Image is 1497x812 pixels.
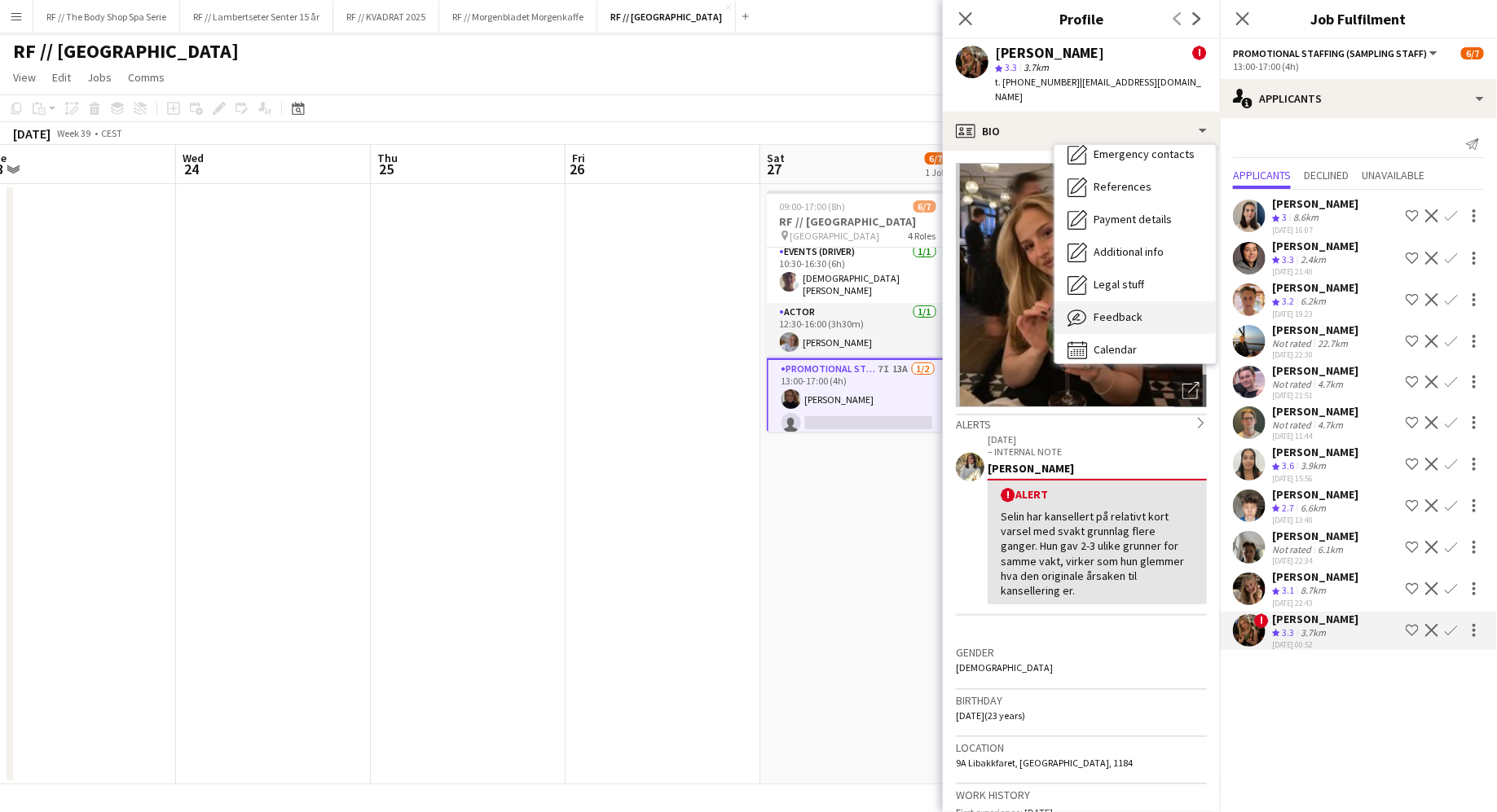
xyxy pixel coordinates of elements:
span: Week 39 [54,127,95,139]
span: 09:00-17:00 (8h) [780,200,846,213]
h3: Profile [943,8,1220,29]
span: ! [1192,46,1207,60]
div: Not rated [1272,419,1314,431]
span: 3.3 [1282,626,1294,639]
span: Payment details [1094,212,1172,226]
div: Not rated [1272,378,1314,390]
div: 09:00-17:00 (8h)6/7RF // [GEOGRAPHIC_DATA] [GEOGRAPHIC_DATA]4 Roles[PERSON_NAME][PERSON_NAME]Even... [767,191,949,432]
span: 6/7 [1461,47,1484,59]
div: 8.6km [1290,211,1322,225]
span: Legal stuff [1094,277,1144,292]
app-card-role: Actor1/112:30-16:00 (3h30m)[PERSON_NAME] [767,303,949,358]
a: Jobs [81,67,118,88]
div: Additional info [1055,236,1216,269]
h3: Job Fulfilment [1220,8,1497,29]
span: ! [1001,488,1015,503]
span: Edit [52,70,71,85]
h1: RF // [GEOGRAPHIC_DATA] [13,39,239,64]
button: RF // The Body Shop Spa Serie [33,1,180,33]
div: [PERSON_NAME] [1272,569,1358,584]
div: [PERSON_NAME] [988,461,1207,476]
div: [PERSON_NAME] [1272,196,1358,211]
span: Emergency contacts [1094,147,1195,161]
div: Alerts [956,414,1207,432]
div: Not rated [1272,543,1314,555]
span: 27 [764,160,785,178]
div: [DATE] 11:44 [1272,431,1358,441]
span: 3.1 [1282,584,1294,596]
app-card-role: Events (Driver)1/110:30-16:30 (6h)[DEMOGRAPHIC_DATA][PERSON_NAME] [767,243,949,303]
button: RF // Lambertseter Senter 15 år [180,1,333,33]
span: View [13,70,36,85]
span: [DATE] (23 years) [956,709,1025,722]
div: [DATE] [13,125,51,142]
div: [PERSON_NAME] [1272,363,1358,378]
span: Thu [377,151,398,165]
span: Unavailable [1362,169,1424,181]
span: Sat [767,151,785,165]
div: 13:00-17:00 (4h) [1233,60,1484,72]
h3: RF // [GEOGRAPHIC_DATA] [767,214,949,229]
div: [DATE] 22:34 [1272,555,1358,566]
div: 2.4km [1297,253,1329,267]
span: 25 [375,160,398,178]
div: [PERSON_NAME] [1272,445,1358,459]
div: [PERSON_NAME] [1272,404,1358,419]
div: [DATE] 22:30 [1272,349,1358,360]
button: RF // [GEOGRAPHIC_DATA] [597,1,736,33]
span: 3.7km [1020,61,1052,73]
h3: Work history [956,788,1207,802]
h3: Birthday [956,693,1207,708]
div: Bio [943,112,1220,151]
span: Additional info [1094,244,1164,259]
div: [DATE] 16:07 [1272,225,1358,235]
img: Crew avatar or photo [956,163,1207,407]
span: [DEMOGRAPHIC_DATA] [956,661,1053,674]
div: [DATE] 15:56 [1272,473,1358,484]
div: [PERSON_NAME] [1272,487,1358,502]
a: View [7,67,42,88]
h3: Location [956,740,1207,755]
div: Emergency contacts [1055,138,1216,171]
div: [DATE] 00:52 [1272,639,1358,650]
app-card-role: Promotional Staffing (Sampling Staff)7I13A1/213:00-17:00 (4h)[PERSON_NAME] [767,358,949,441]
button: Promotional Staffing (Sampling Staff) [1233,47,1440,59]
h3: Gender [956,645,1207,660]
a: Edit [46,67,77,88]
span: 3.3 [1282,253,1294,266]
span: 24 [180,160,204,178]
div: Feedback [1055,301,1216,334]
span: 3.2 [1282,295,1294,307]
p: – INTERNAL NOTE [988,446,1207,458]
button: RF // Morgenbladet Morgenkaffe [439,1,597,33]
span: | [EMAIL_ADDRESS][DOMAIN_NAME] [995,76,1201,103]
div: [DATE] 21:51 [1272,390,1358,401]
div: [DATE] 13:40 [1272,515,1358,525]
div: Alert [1001,487,1194,503]
span: 3.3 [1005,61,1017,73]
span: 3.6 [1282,459,1294,472]
span: 2.7 [1282,502,1294,514]
div: Payment details [1055,204,1216,236]
div: 22.7km [1314,337,1351,349]
div: [PERSON_NAME] [1272,323,1358,337]
span: Applicants [1233,169,1291,181]
span: References [1094,179,1151,194]
div: 6.6km [1297,502,1329,516]
div: [PERSON_NAME] [1272,280,1358,295]
span: 26 [570,160,585,178]
span: 6/7 [925,152,948,165]
span: 4 Roles [909,230,936,242]
span: 9A Libakkfaret, [GEOGRAPHIC_DATA], 1184 [956,757,1133,769]
span: Wed [183,151,204,165]
div: 3.9km [1297,459,1329,473]
div: 4.7km [1314,419,1346,431]
div: Selin har kansellert på relativt kort varsel med svakt grunnlag flere ganger. Hun gav 2-3 ulike g... [1001,509,1194,598]
div: [PERSON_NAME] [995,46,1104,60]
div: [DATE] 22:43 [1272,598,1358,608]
span: t. [PHONE_NUMBER] [995,76,1080,88]
div: 4.7km [1314,378,1346,390]
span: Calendar [1094,342,1137,357]
span: ! [1254,613,1269,628]
div: Not rated [1272,337,1314,349]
